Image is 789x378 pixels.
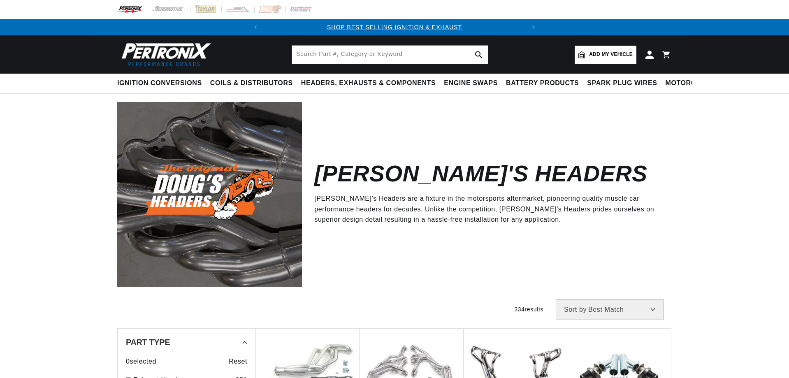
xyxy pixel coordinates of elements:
[583,74,661,93] summary: Spark Plug Wires
[666,79,715,88] span: Motorcycle
[301,79,436,88] span: Headers, Exhausts & Components
[117,79,202,88] span: Ignition Conversions
[117,40,212,69] img: Pertronix
[575,46,636,64] a: Add my vehicle
[126,356,156,367] span: 0 selected
[314,164,647,183] h2: [PERSON_NAME]'s Headers
[525,19,542,35] button: Translation missing: en.sections.announcements.next_announcement
[327,24,462,30] a: SHOP BEST SELLING IGNITION & EXHAUST
[264,23,525,32] div: 1 of 2
[502,74,583,93] summary: Battery Products
[556,299,664,320] select: Sort by
[117,102,302,287] img: Doug's Headers
[297,74,440,93] summary: Headers, Exhausts & Components
[264,23,525,32] div: Announcement
[564,306,587,313] span: Sort by
[440,74,502,93] summary: Engine Swaps
[587,79,657,88] span: Spark Plug Wires
[444,79,498,88] span: Engine Swaps
[514,306,543,313] span: 334 results
[470,46,488,64] button: search button
[247,19,264,35] button: Translation missing: en.sections.announcements.previous_announcement
[97,19,692,35] slideshow-component: Translation missing: en.sections.announcements.announcement_bar
[117,74,206,93] summary: Ignition Conversions
[206,74,297,93] summary: Coils & Distributors
[589,51,633,58] span: Add my vehicle
[292,46,488,64] input: Search Part #, Category or Keyword
[506,79,579,88] span: Battery Products
[126,338,170,346] span: Part Type
[314,193,659,225] p: [PERSON_NAME]'s Headers are a fixture in the motorsports aftermarket, pioneering quality muscle c...
[229,356,247,367] span: Reset
[661,74,719,93] summary: Motorcycle
[210,79,293,88] span: Coils & Distributors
